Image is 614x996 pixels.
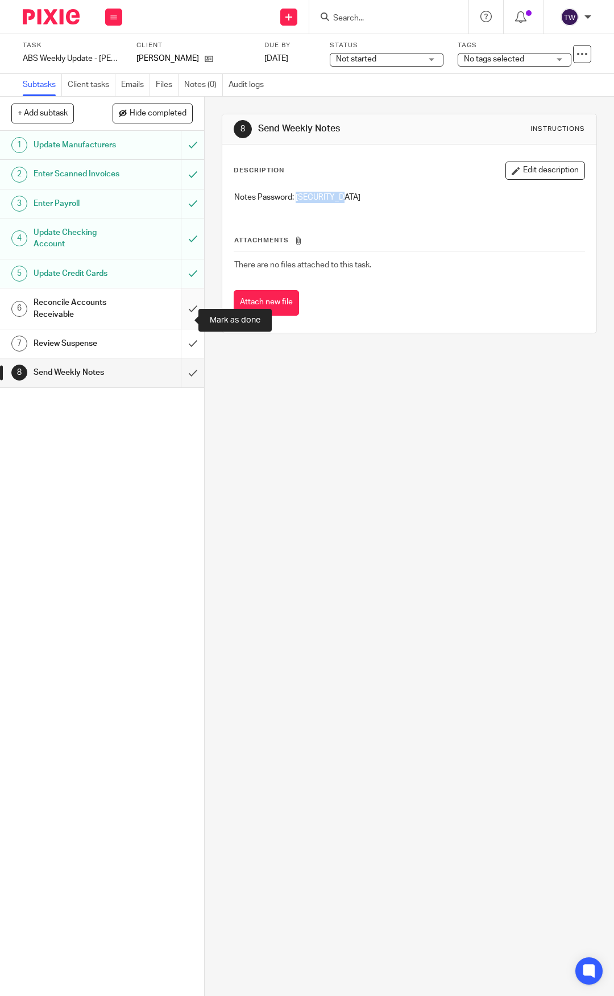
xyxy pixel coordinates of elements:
[184,74,223,96] a: Notes (0)
[330,41,443,50] label: Status
[34,265,125,282] h1: Update Credit Cards
[136,41,250,50] label: Client
[34,224,125,253] h1: Update Checking Account
[23,53,122,64] div: ABS Weekly Update - [PERSON_NAME]
[34,137,125,154] h1: Update Manufacturers
[234,237,289,243] span: Attachments
[113,104,193,123] button: Hide completed
[11,266,27,282] div: 5
[68,74,115,96] a: Client tasks
[264,55,288,63] span: [DATE]
[156,74,179,96] a: Files
[11,167,27,183] div: 2
[11,137,27,153] div: 1
[264,41,316,50] label: Due by
[23,74,62,96] a: Subtasks
[234,166,284,175] p: Description
[130,109,186,118] span: Hide completed
[136,53,199,64] p: [PERSON_NAME]
[11,104,74,123] button: + Add subtask
[530,125,585,134] div: Instructions
[34,364,125,381] h1: Send Weekly Notes
[11,365,27,381] div: 8
[11,301,27,317] div: 6
[34,166,125,183] h1: Enter Scanned Invoices
[464,55,524,63] span: No tags selected
[234,192,584,203] p: Notes Password: [SECURITY_DATA]
[234,261,371,269] span: There are no files attached to this task.
[234,290,299,316] button: Attach new file
[458,41,571,50] label: Tags
[34,294,125,323] h1: Reconcile Accounts Receivable
[34,335,125,352] h1: Review Suspense
[336,55,376,63] span: Not started
[258,123,434,135] h1: Send Weekly Notes
[561,8,579,26] img: svg%3E
[11,230,27,246] div: 4
[234,120,252,138] div: 8
[332,14,434,24] input: Search
[23,53,122,64] div: ABS Weekly Update - Cahill
[23,9,80,24] img: Pixie
[11,196,27,212] div: 3
[34,195,125,212] h1: Enter Payroll
[505,162,585,180] button: Edit description
[11,336,27,352] div: 7
[229,74,269,96] a: Audit logs
[23,41,122,50] label: Task
[121,74,150,96] a: Emails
